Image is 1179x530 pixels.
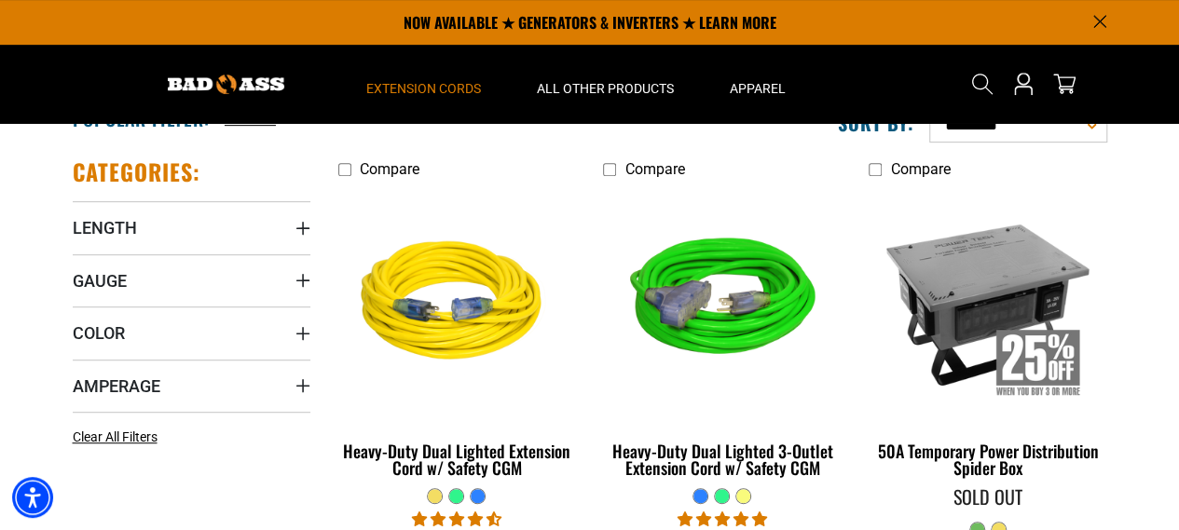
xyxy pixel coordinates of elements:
span: Length [73,217,137,238]
summary: Gauge [73,254,310,306]
img: 50A Temporary Power Distribution Spider Box [871,197,1105,411]
span: Compare [360,160,419,178]
img: yellow [339,197,574,411]
span: Extension Cords [366,80,481,97]
summary: Color [73,306,310,359]
summary: Extension Cords [338,45,509,123]
summary: Search [967,69,997,99]
a: Clear All Filters [73,428,165,447]
div: Accessibility Menu [12,477,53,518]
span: Compare [890,160,950,178]
summary: Length [73,201,310,253]
span: 4.64 stars [412,510,501,528]
a: cart [1049,73,1079,95]
img: Bad Ass Extension Cords [168,75,284,94]
h2: Categories: [73,157,201,186]
a: 50A Temporary Power Distribution Spider Box 50A Temporary Power Distribution Spider Box [869,187,1106,487]
a: yellow Heavy-Duty Dual Lighted Extension Cord w/ Safety CGM [338,187,576,487]
span: Apparel [730,80,786,97]
label: Sort by: [838,111,914,135]
span: Gauge [73,270,127,292]
summary: Apparel [702,45,814,123]
span: All Other Products [537,80,674,97]
img: neon green [605,197,840,411]
div: 50A Temporary Power Distribution Spider Box [869,442,1106,476]
span: Color [73,322,125,344]
span: Clear All Filters [73,429,158,444]
div: Heavy-Duty Dual Lighted 3-Outlet Extension Cord w/ Safety CGM [603,442,841,476]
span: Amperage [73,375,160,397]
summary: All Other Products [509,45,702,123]
summary: Amperage [73,360,310,412]
a: Open this option [1008,45,1038,123]
a: neon green Heavy-Duty Dual Lighted 3-Outlet Extension Cord w/ Safety CGM [603,187,841,487]
h2: Popular Filter: [73,106,210,130]
span: Compare [624,160,684,178]
div: Sold Out [869,487,1106,506]
span: 4.92 stars [678,510,767,528]
div: Heavy-Duty Dual Lighted Extension Cord w/ Safety CGM [338,442,576,476]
